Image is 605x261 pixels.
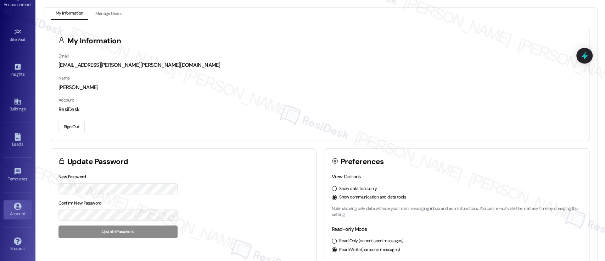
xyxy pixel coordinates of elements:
[58,121,85,133] button: Sign Out
[4,96,32,115] a: Buildings
[4,165,32,185] a: Templates •
[58,97,74,103] label: Account
[332,173,361,180] label: View Options
[51,8,88,20] button: My Information
[58,106,582,113] div: ResiDesk
[27,175,28,180] span: •
[32,1,33,6] span: •
[4,200,32,219] a: Account
[341,158,384,165] h3: Preferences
[332,226,367,232] label: Read-only Mode
[332,206,582,218] p: Note: showing only data will hide your main messaging inbox and admin functions. You can re-activ...
[24,71,26,76] span: •
[58,84,582,91] div: [PERSON_NAME]
[67,158,128,165] h3: Update Password
[58,200,102,206] label: Confirm New Password
[26,36,27,41] span: •
[339,238,403,244] label: Read Only (cannot send messages)
[4,235,32,254] a: Support
[67,37,121,45] h3: My Information
[58,61,582,69] div: [EMAIL_ADDRESS][PERSON_NAME][PERSON_NAME][DOMAIN_NAME]
[339,194,406,201] label: Show communication and data tools
[58,75,70,81] label: Name
[58,174,86,180] label: New Password
[339,186,377,192] label: Show data tools only
[4,131,32,150] a: Leads
[4,61,32,80] a: Insights •
[90,8,126,20] button: Manage Users
[58,53,68,59] label: Email
[339,247,400,253] label: Read/Write (can send messages)
[4,26,32,45] a: Site Visit •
